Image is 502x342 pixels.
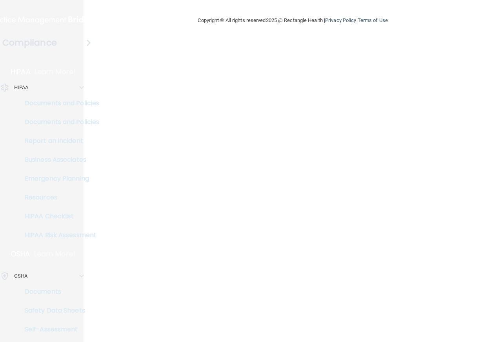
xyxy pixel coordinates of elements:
[34,249,76,259] p: Learn More!
[5,194,112,201] p: Resources
[5,326,112,333] p: Self-Assessment
[11,67,31,77] p: HIPAA
[5,231,112,239] p: HIPAA Risk Assessment
[2,37,57,48] h4: Compliance
[5,156,112,164] p: Business Associates
[14,83,29,92] p: HIPAA
[5,307,112,315] p: Safety Data Sheets
[358,17,388,23] a: Terms of Use
[5,137,112,145] p: Report an Incident
[14,271,27,281] p: OSHA
[5,212,112,220] p: HIPAA Checklist
[35,67,76,77] p: Learn More!
[5,118,112,126] p: Documents and Policies
[5,288,112,296] p: Documents
[5,175,112,183] p: Emergency Planning
[5,99,112,107] p: Documents and Policies
[150,8,436,33] div: Copyright © All rights reserved 2025 @ Rectangle Health | |
[325,17,356,23] a: Privacy Policy
[11,249,30,259] p: OSHA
